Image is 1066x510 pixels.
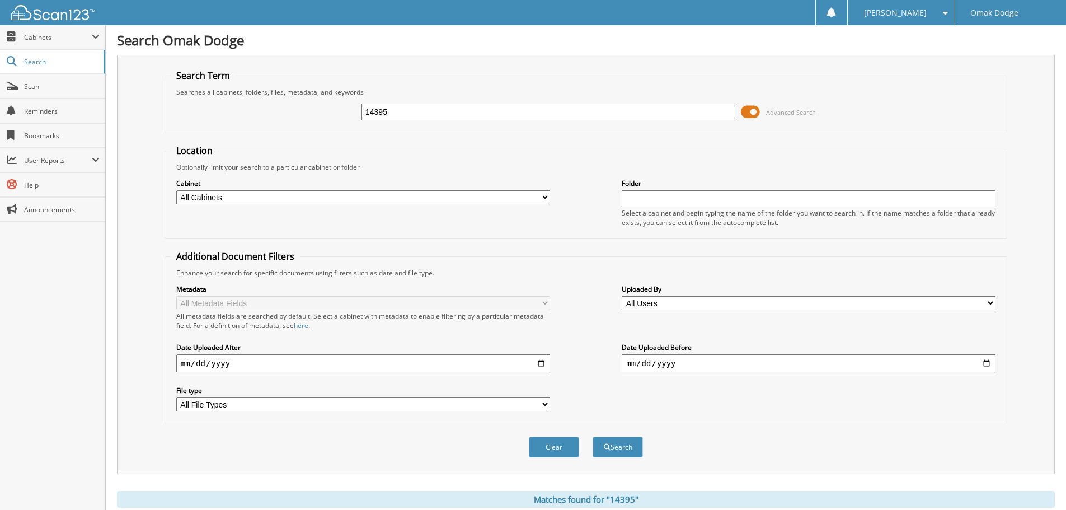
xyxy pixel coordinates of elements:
[766,108,816,116] span: Advanced Search
[11,5,95,20] img: scan123-logo-white.svg
[24,156,92,165] span: User Reports
[622,179,995,188] label: Folder
[24,205,100,214] span: Announcements
[24,131,100,141] span: Bookmarks
[970,10,1018,16] span: Omak Dodge
[622,208,995,227] div: Select a cabinet and begin typing the name of the folder you want to search in. If the name match...
[294,321,308,330] a: here
[176,343,550,352] label: Date Uploaded After
[24,57,98,67] span: Search
[176,311,550,330] div: All metadata fields are searched by default. Select a cabinet with metadata to enable filtering b...
[24,32,92,42] span: Cabinets
[171,144,218,157] legend: Location
[176,386,550,395] label: File type
[176,284,550,294] label: Metadata
[529,437,579,457] button: Clear
[176,354,550,372] input: start
[24,180,100,190] span: Help
[622,343,995,352] label: Date Uploaded Before
[864,10,927,16] span: [PERSON_NAME]
[171,250,300,263] legend: Additional Document Filters
[171,268,1001,278] div: Enhance your search for specific documents using filters such as date and file type.
[117,31,1055,49] h1: Search Omak Dodge
[171,69,236,82] legend: Search Term
[593,437,643,457] button: Search
[622,284,995,294] label: Uploaded By
[24,106,100,116] span: Reminders
[622,354,995,372] input: end
[171,162,1001,172] div: Optionally limit your search to a particular cabinet or folder
[171,87,1001,97] div: Searches all cabinets, folders, files, metadata, and keywords
[24,82,100,91] span: Scan
[117,491,1055,508] div: Matches found for "14395"
[176,179,550,188] label: Cabinet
